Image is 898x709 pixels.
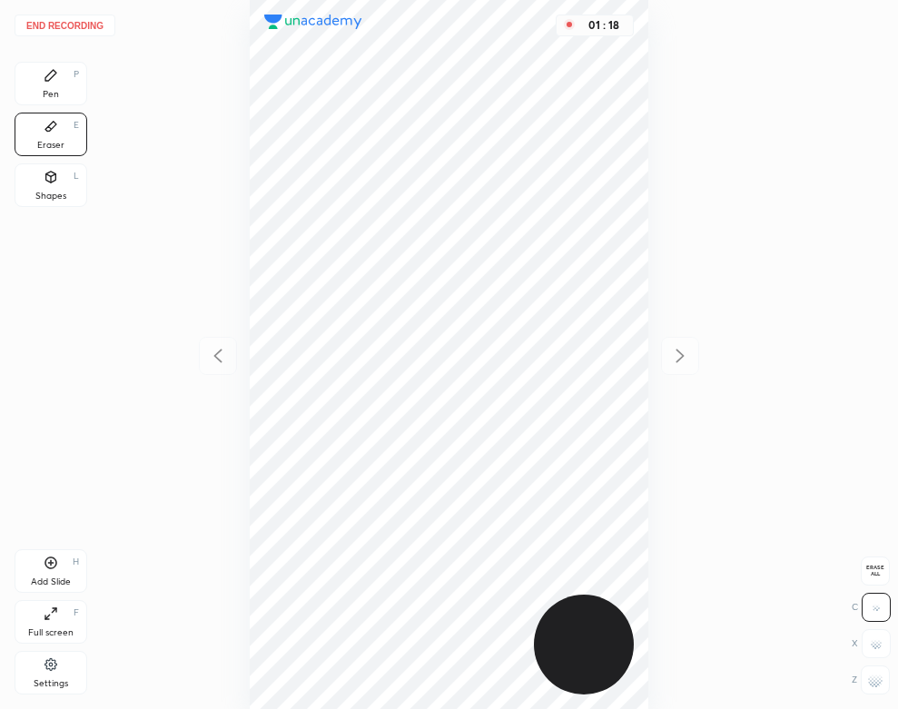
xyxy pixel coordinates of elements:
[852,593,891,622] div: C
[31,577,71,586] div: Add Slide
[35,192,66,201] div: Shapes
[43,90,59,99] div: Pen
[862,565,889,577] span: Erase all
[852,629,891,658] div: X
[34,679,68,688] div: Settings
[37,141,64,150] div: Eraser
[852,665,890,694] div: Z
[582,19,626,32] div: 01 : 18
[74,172,79,181] div: L
[15,15,115,36] button: End recording
[28,628,74,637] div: Full screen
[74,121,79,130] div: E
[264,15,362,29] img: logo.38c385cc.svg
[74,608,79,617] div: F
[74,70,79,79] div: P
[73,557,79,566] div: H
